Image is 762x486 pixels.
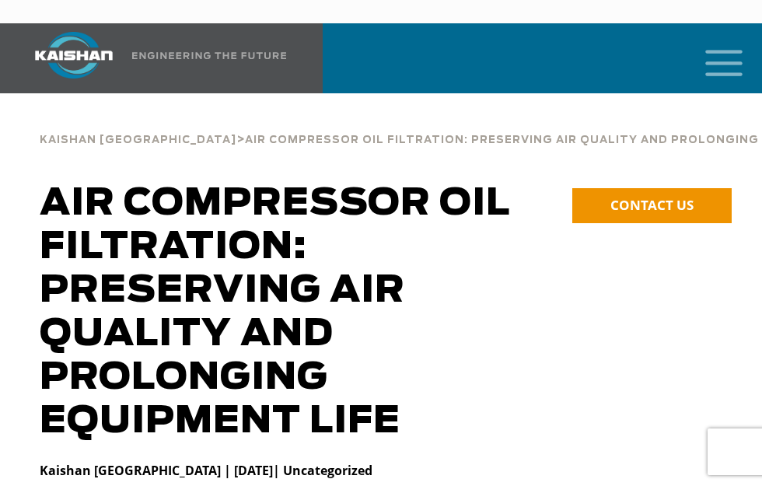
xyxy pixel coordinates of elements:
a: Kaishan [GEOGRAPHIC_DATA] [40,132,236,146]
a: CONTACT US [572,188,732,223]
span: Kaishan [GEOGRAPHIC_DATA] [40,135,236,145]
strong: Kaishan [GEOGRAPHIC_DATA] | [DATE]| Uncategorized [40,462,372,479]
a: Kaishan USA [16,23,287,93]
h1: Air Compressor Oil Filtration: Preserving Air Quality and Prolonging Equipment Life [40,182,547,443]
img: kaishan logo [16,32,132,79]
span: CONTACT US [610,196,694,214]
img: Engineering the future [132,52,286,59]
a: mobile menu [699,45,725,72]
